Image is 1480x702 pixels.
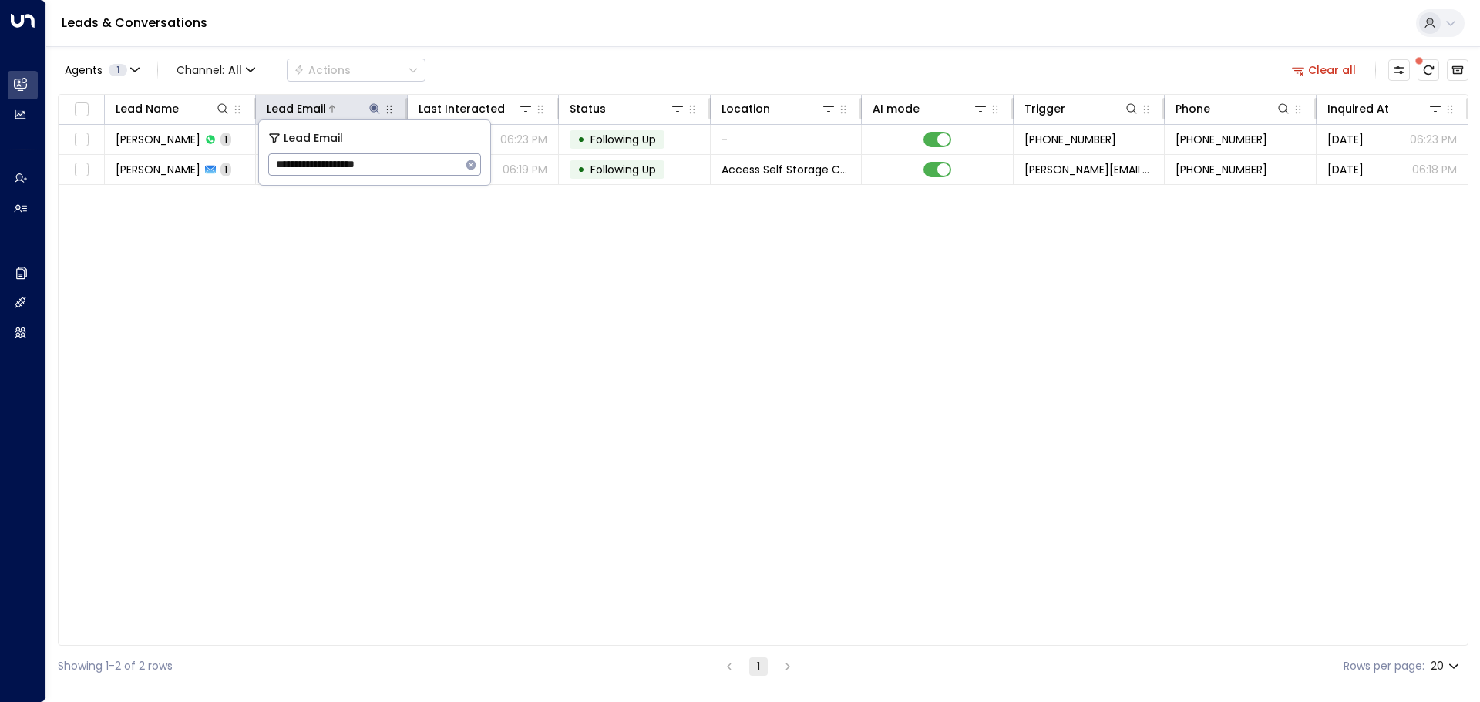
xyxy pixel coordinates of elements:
span: Channel: [170,59,261,81]
div: Location [721,99,836,118]
span: Toggle select row [72,130,91,149]
span: Yesterday [1327,162,1364,177]
div: AI mode [873,99,920,118]
p: 06:23 PM [500,132,547,147]
span: Lead Email [284,129,343,147]
div: Showing 1-2 of 2 rows [58,658,173,674]
div: AI mode [873,99,987,118]
div: Lead Email [267,99,326,118]
nav: pagination navigation [719,657,798,676]
span: 1 [220,163,231,176]
button: Agents1 [58,59,145,81]
button: Clear all [1286,59,1363,81]
button: Actions [287,59,425,82]
td: - [711,125,862,154]
button: Archived Leads [1447,59,1468,81]
span: +447941654630 [1176,132,1267,147]
span: Toggle select row [72,160,91,180]
span: +447941654630 [1176,162,1267,177]
a: Leads & Conversations [62,14,207,32]
div: 20 [1431,655,1462,677]
span: laura.chambers@accessstorage.com [1024,162,1153,177]
span: Access Self Storage Cheam [721,162,850,177]
div: Status [570,99,684,118]
div: Lead Name [116,99,179,118]
div: Trigger [1024,99,1065,118]
button: Channel:All [170,59,261,81]
div: • [577,156,585,183]
p: 06:19 PM [503,162,547,177]
div: Inquired At [1327,99,1443,118]
div: Last Interacted [419,99,533,118]
span: Toggle select all [72,100,91,119]
div: Button group with a nested menu [287,59,425,82]
div: Lead Name [116,99,230,118]
div: Actions [294,63,351,77]
button: page 1 [749,657,768,676]
span: 1 [109,64,127,76]
label: Rows per page: [1344,658,1424,674]
div: Phone [1176,99,1290,118]
span: Mark Holder [116,162,200,177]
span: All [228,64,242,76]
div: Trigger [1024,99,1139,118]
span: There are new threads available. Refresh the grid to view the latest updates. [1418,59,1439,81]
span: +447941654630 [1024,132,1116,147]
div: Location [721,99,770,118]
p: 06:18 PM [1412,162,1457,177]
span: Agents [65,65,103,76]
button: Customize [1388,59,1410,81]
div: Phone [1176,99,1210,118]
div: Lead Email [267,99,382,118]
div: Last Interacted [419,99,505,118]
span: 1 [220,133,231,146]
div: Status [570,99,606,118]
span: Following Up [590,162,656,177]
div: • [577,126,585,153]
span: Mark Holder [116,132,200,147]
div: Inquired At [1327,99,1389,118]
p: 06:23 PM [1410,132,1457,147]
span: Yesterday [1327,132,1364,147]
span: Following Up [590,132,656,147]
